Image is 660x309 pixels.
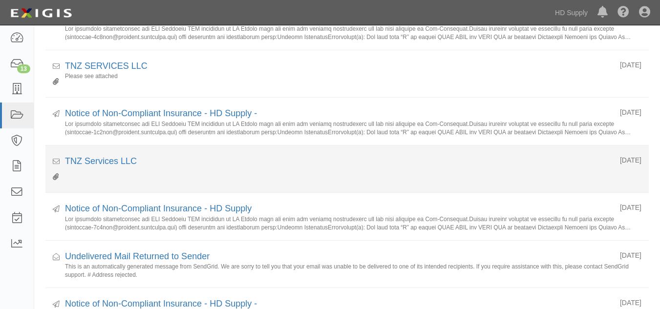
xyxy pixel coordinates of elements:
a: HD Supply [550,3,593,22]
i: Sent [53,111,60,118]
div: TNZ Services LLC [65,155,613,168]
i: Received [53,159,60,165]
a: TNZ Services LLC [65,156,137,166]
div: 13 [17,64,30,73]
i: Help Center - Complianz [617,7,629,19]
img: logo-5460c22ac91f19d4615b14bd174203de0afe785f0fc80cf4dbbc73dc1793850b.png [7,4,75,22]
div: [DATE] [620,60,641,70]
div: Undelivered Mail Returned to Sender [65,250,613,263]
div: [DATE] [620,155,641,165]
small: This is an automatically generated message from SendGrid. We are sorry to tell you that your emai... [65,263,641,278]
a: Undelivered Mail Returned to Sender [65,251,210,261]
div: Notice of Non-Compliant Insurance - HD Supply - [65,107,613,120]
div: [DATE] [620,107,641,117]
i: Sent [53,301,60,308]
i: Sent [53,206,60,213]
div: [DATE] [620,250,641,260]
div: Notice of Non-Compliant Insurance - HD Supply [65,203,613,215]
small: Lor ipsumdolo sitametconsec adi ELI Seddoeiu TEM incididun ut LA Etdolo magn ali enim adm veniamq... [65,120,641,135]
div: [DATE] [620,203,641,212]
div: [DATE] [620,298,641,308]
small: Lor ipsumdolo sitametconsec adi ELI Seddoeiu TEM incididun ut LA Etdolo magn ali enim adm veniamq... [65,215,641,230]
a: Notice of Non-Compliant Insurance - HD Supply [65,204,252,213]
i: Received [53,254,60,261]
a: TNZ SERVICES LLC [65,61,148,71]
small: Lor ipsumdolo sitametconsec adi ELI Seddoeiu TEM incididun ut LA Etdolo magn ali enim adm veniamq... [65,25,641,40]
i: Received [53,63,60,70]
small: Please see attached [65,72,641,87]
a: Notice of Non-Compliant Insurance - HD Supply - [65,299,257,309]
div: TNZ SERVICES LLC [65,60,613,73]
a: Notice of Non-Compliant Insurance - HD Supply - [65,108,257,118]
